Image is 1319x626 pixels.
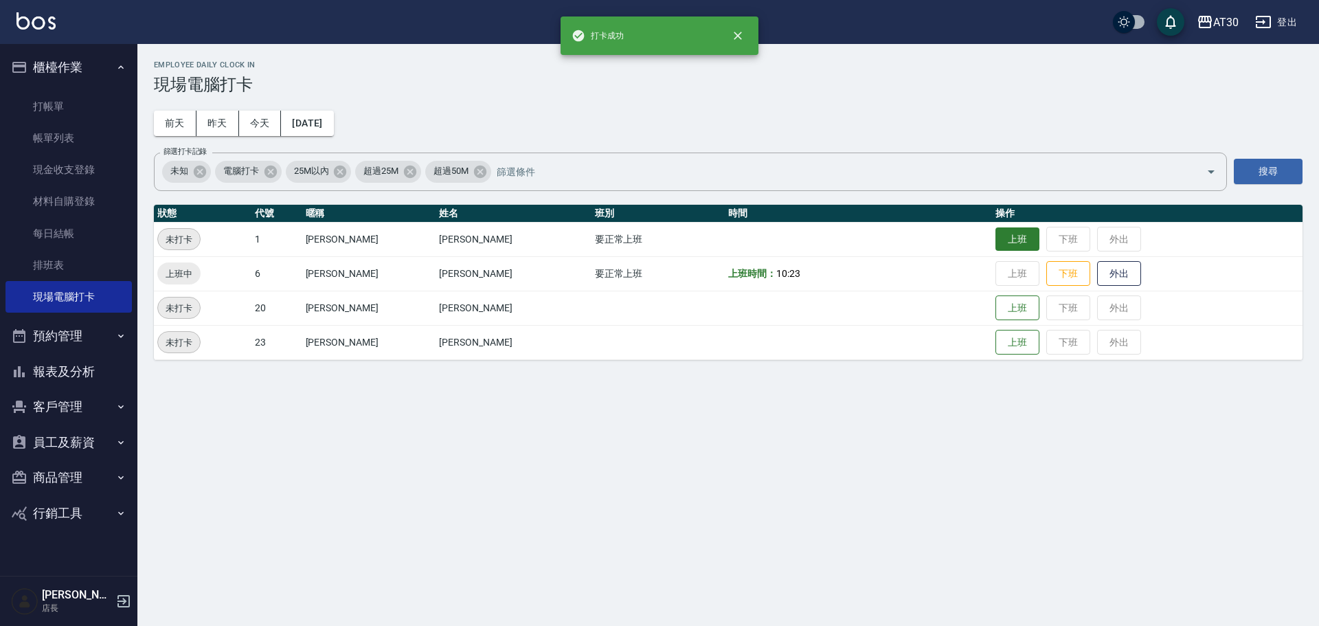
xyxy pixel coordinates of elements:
[5,249,132,281] a: 排班表
[11,588,38,615] img: Person
[251,205,302,223] th: 代號
[436,325,591,359] td: [PERSON_NAME]
[154,75,1303,94] h3: 現場電腦打卡
[436,205,591,223] th: 姓名
[164,146,207,157] label: 篩選打卡記錄
[286,161,352,183] div: 25M以內
[995,330,1039,355] button: 上班
[1097,261,1141,287] button: 外出
[572,29,624,43] span: 打卡成功
[5,318,132,354] button: 預約管理
[355,161,421,183] div: 超過25M
[302,325,436,359] td: [PERSON_NAME]
[302,205,436,223] th: 暱稱
[1200,161,1222,183] button: Open
[251,256,302,291] td: 6
[302,256,436,291] td: [PERSON_NAME]
[995,295,1039,321] button: 上班
[158,301,200,315] span: 未打卡
[16,12,56,30] img: Logo
[154,60,1303,69] h2: Employee Daily Clock In
[723,21,753,51] button: close
[591,256,725,291] td: 要正常上班
[355,164,407,178] span: 超過25M
[42,602,112,614] p: 店長
[591,222,725,256] td: 要正常上班
[5,425,132,460] button: 員工及薪資
[5,281,132,313] a: 現場電腦打卡
[1046,261,1090,287] button: 下班
[5,495,132,531] button: 行銷工具
[302,291,436,325] td: [PERSON_NAME]
[302,222,436,256] td: [PERSON_NAME]
[5,460,132,495] button: 商品管理
[436,256,591,291] td: [PERSON_NAME]
[286,164,337,178] span: 25M以內
[1191,8,1244,36] button: AT30
[42,588,112,602] h5: [PERSON_NAME]
[162,161,211,183] div: 未知
[728,268,776,279] b: 上班時間：
[1234,159,1303,184] button: 搜尋
[591,205,725,223] th: 班別
[158,232,200,247] span: 未打卡
[776,268,800,279] span: 10:23
[281,111,333,136] button: [DATE]
[154,111,196,136] button: 前天
[995,227,1039,251] button: 上班
[5,154,132,186] a: 現金收支登錄
[5,122,132,154] a: 帳單列表
[157,267,201,281] span: 上班中
[1250,10,1303,35] button: 登出
[251,325,302,359] td: 23
[5,354,132,390] button: 報表及分析
[425,164,477,178] span: 超過50M
[493,159,1182,183] input: 篩選條件
[425,161,491,183] div: 超過50M
[5,186,132,217] a: 材料自購登錄
[1157,8,1184,36] button: save
[154,205,251,223] th: 狀態
[239,111,282,136] button: 今天
[215,164,267,178] span: 電腦打卡
[436,291,591,325] td: [PERSON_NAME]
[196,111,239,136] button: 昨天
[158,335,200,350] span: 未打卡
[992,205,1303,223] th: 操作
[162,164,196,178] span: 未知
[5,218,132,249] a: 每日結帳
[436,222,591,256] td: [PERSON_NAME]
[5,389,132,425] button: 客戶管理
[5,49,132,85] button: 櫃檯作業
[251,291,302,325] td: 20
[215,161,282,183] div: 電腦打卡
[1213,14,1239,31] div: AT30
[725,205,992,223] th: 時間
[251,222,302,256] td: 1
[5,91,132,122] a: 打帳單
